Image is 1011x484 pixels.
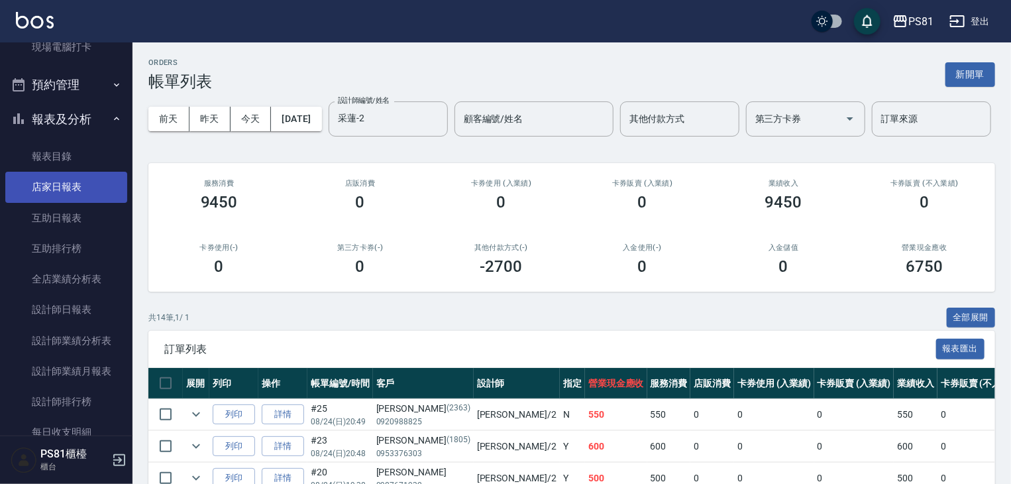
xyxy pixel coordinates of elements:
[11,447,37,473] img: Person
[765,193,802,212] h3: 9450
[5,387,127,417] a: 設計師排行榜
[262,436,304,457] a: 詳情
[5,68,127,102] button: 預約管理
[690,368,734,399] th: 店販消費
[16,12,54,29] img: Logo
[447,243,556,252] h2: 其他付款方式(-)
[894,431,937,462] td: 600
[887,8,939,35] button: PS81
[5,294,127,325] a: 設計師日報表
[271,107,321,131] button: [DATE]
[920,193,930,212] h3: 0
[213,404,255,425] button: 列印
[734,368,814,399] th: 卡券使用 (入業績)
[560,399,585,430] td: N
[638,257,647,276] h3: 0
[870,243,979,252] h2: 營業現金應收
[5,233,127,264] a: 互助排行榜
[186,404,206,424] button: expand row
[5,203,127,233] a: 互助日報表
[734,399,814,430] td: 0
[148,58,212,67] h2: ORDERS
[560,431,585,462] td: Y
[936,342,985,355] a: 報表匯出
[447,434,470,448] p: (1805)
[376,434,470,448] div: [PERSON_NAME]
[474,399,560,430] td: [PERSON_NAME] /2
[376,402,470,416] div: [PERSON_NAME]
[305,179,415,188] h2: 店販消費
[201,193,238,212] h3: 9450
[497,193,506,212] h3: 0
[307,399,373,430] td: #25
[906,257,943,276] h3: 6750
[40,461,108,473] p: 櫃台
[213,436,255,457] button: 列印
[447,402,470,416] p: (2363)
[936,339,985,359] button: 報表匯出
[588,243,697,252] h2: 入金使用(-)
[311,448,370,459] p: 08/24 (日) 20:48
[814,368,894,399] th: 卡券販賣 (入業績)
[779,257,788,276] h3: 0
[945,68,995,80] a: 新開單
[311,416,370,428] p: 08/24 (日) 20:49
[258,368,307,399] th: 操作
[5,356,127,387] a: 設計師業績月報表
[376,465,470,479] div: [PERSON_NAME]
[585,431,647,462] td: 600
[338,95,390,105] label: 設計師編號/姓名
[647,399,691,430] td: 550
[5,172,127,202] a: 店家日報表
[870,179,979,188] h2: 卡券販賣 (不入業績)
[908,13,933,30] div: PS81
[734,431,814,462] td: 0
[183,368,209,399] th: 展開
[729,179,838,188] h2: 業績收入
[690,431,734,462] td: 0
[148,72,212,91] h3: 帳單列表
[189,107,231,131] button: 昨天
[307,431,373,462] td: #23
[305,243,415,252] h2: 第三方卡券(-)
[814,431,894,462] td: 0
[638,193,647,212] h3: 0
[376,448,470,459] p: 0953376303
[474,431,560,462] td: [PERSON_NAME] /2
[729,243,838,252] h2: 入金儲值
[814,399,894,430] td: 0
[945,62,995,87] button: 新開單
[894,368,937,399] th: 業績收入
[585,368,647,399] th: 營業現金應收
[588,179,697,188] h2: 卡券販賣 (入業績)
[894,399,937,430] td: 550
[5,417,127,448] a: 每日收支明細
[356,193,365,212] h3: 0
[854,8,880,34] button: save
[690,399,734,430] td: 0
[215,257,224,276] h3: 0
[148,107,189,131] button: 前天
[164,243,274,252] h2: 卡券使用(-)
[262,404,304,425] a: 詳情
[186,436,206,456] button: expand row
[164,179,274,188] h3: 服務消費
[356,257,365,276] h3: 0
[307,368,373,399] th: 帳單編號/時間
[373,368,474,399] th: 客戶
[447,179,556,188] h2: 卡券使用 (入業績)
[647,368,691,399] th: 服務消費
[5,32,127,62] a: 現場電腦打卡
[5,102,127,137] button: 報表及分析
[5,264,127,294] a: 全店業績分析表
[839,108,861,129] button: Open
[947,308,996,328] button: 全部展開
[164,343,936,356] span: 訂單列表
[560,368,585,399] th: 指定
[148,312,189,324] p: 共 14 筆, 1 / 1
[5,141,127,172] a: 報表目錄
[647,431,691,462] td: 600
[376,416,470,428] p: 0920988825
[5,326,127,356] a: 設計師業績分析表
[944,9,995,34] button: 登出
